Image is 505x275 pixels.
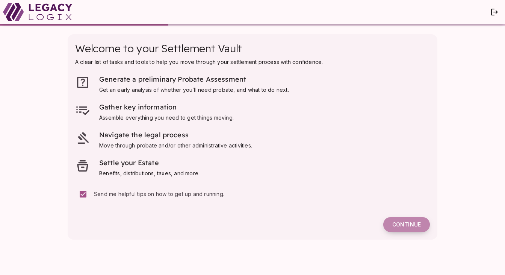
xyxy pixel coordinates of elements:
span: Generate a preliminary Probate Assessment [99,75,246,84]
span: A clear list of tasks and tools to help you move through your settlement process with confidence. [75,59,323,65]
span: Welcome to your Settlement Vault [75,42,242,55]
span: Benefits, distributions, taxes, and more. [99,170,200,176]
span: Get an early analysis of whether you’ll need probate, and what to do next. [99,87,289,93]
span: Settle your Estate [99,158,159,167]
button: Continue [383,217,430,232]
span: Navigate the legal process [99,131,189,139]
span: Send me helpful tips on how to get up and running. [94,191,224,197]
span: Assemble everything you need to get things moving. [99,114,234,121]
span: Continue [392,221,421,228]
span: Move through probate and/or other administrative activities. [99,142,252,149]
span: Gather key information [99,103,177,111]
